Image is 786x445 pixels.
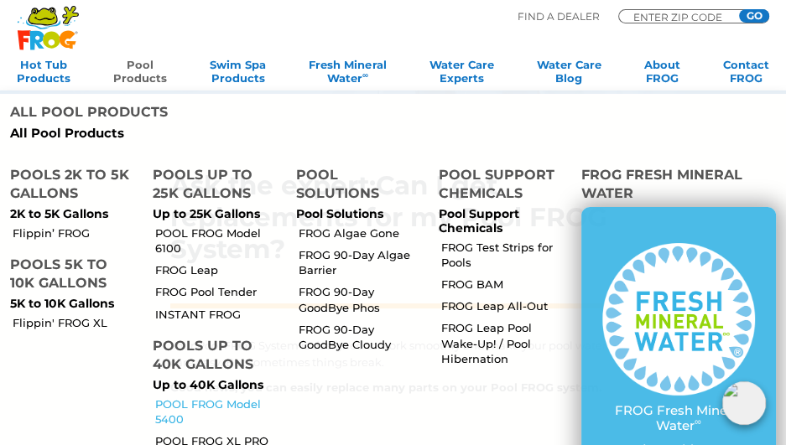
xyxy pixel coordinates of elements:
[602,403,754,433] p: FROG Fresh Mineral Water
[441,277,567,292] a: FROG BAM
[439,207,561,235] p: Pool Support Chemicals
[739,9,769,23] input: GO
[723,58,769,91] a: ContactFROG
[155,307,281,322] a: INSTANT FROG
[309,58,386,91] a: Fresh MineralWater∞
[722,381,766,425] img: openIcon
[518,9,600,24] p: Find A Dealer
[581,166,775,207] h4: FROG Fresh Mineral Water
[10,256,133,297] h4: Pools 5K to 10K Gallons
[429,58,494,91] a: Water CareExperts
[153,378,275,392] p: Up to 40K Gallons
[10,297,133,311] p: 5K to 10K Gallons
[153,166,275,207] h4: Pools up to 25K Gallons
[441,320,567,366] a: FROG Leap Pool Wake-Up! / Pool Hibernation
[632,13,732,21] input: Zip Code Form
[441,298,567,313] a: FROG Leap All-Out
[113,58,167,91] a: PoolProducts
[296,166,419,207] h4: Pool Solutions
[10,166,133,207] h4: Pools 2K to 5K Gallons
[17,58,70,91] a: Hot TubProducts
[155,284,281,299] a: FROG Pool Tender
[299,322,424,352] a: FROG 90-Day GoodBye Cloudy
[439,166,561,207] h4: Pool Support Chemicals
[299,284,424,314] a: FROG 90-Day GoodBye Phos
[13,225,138,241] a: Flippin’ FROG
[153,337,275,378] h4: Pools up to 40K Gallons
[10,126,380,141] a: All Pool Products
[13,315,138,330] a: Flippin' FROG XL
[299,225,424,241] a: FROG Algae Gone
[537,58,601,91] a: Water CareBlog
[10,103,380,126] h4: All Pool Products
[210,58,266,91] a: Swim SpaProducts
[10,207,133,221] p: 2K to 5K Gallons
[155,225,281,256] a: POOL FROG Model 6100
[155,262,281,277] a: FROG Leap
[153,207,275,221] p: Up to 25K Gallons
[296,206,383,221] a: Pool Solutions
[299,247,424,277] a: FROG 90-Day Algae Barrier
[644,58,680,91] a: AboutFROG
[441,240,567,270] a: FROG Test Strips for Pools
[362,70,368,80] sup: ∞
[155,396,281,427] a: POOL FROG Model 5400
[695,416,701,427] sup: ∞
